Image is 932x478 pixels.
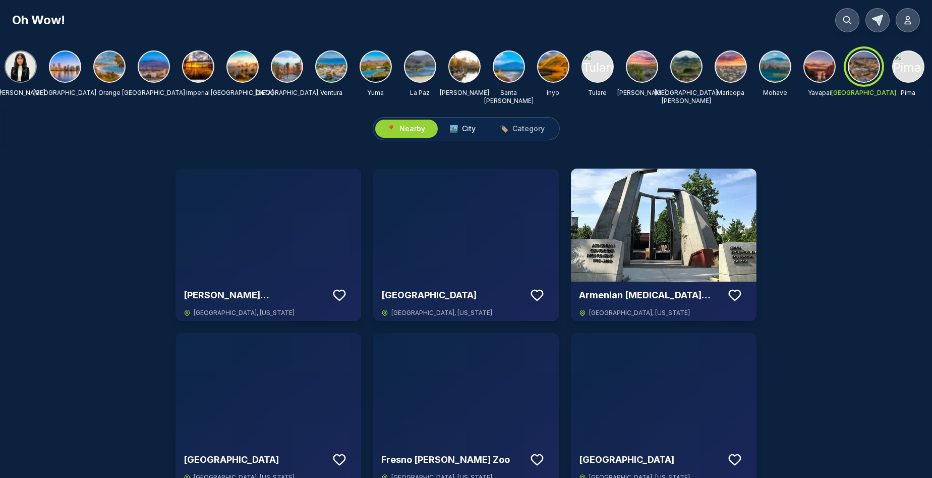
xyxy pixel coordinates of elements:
[256,89,319,97] p: [GEOGRAPHIC_DATA]
[184,453,326,467] h3: [GEOGRAPHIC_DATA]
[400,124,426,134] span: Nearby
[627,51,657,82] img: Clark
[893,51,923,82] img: Pima
[582,51,613,82] img: Tulare
[484,89,534,105] p: Santa [PERSON_NAME]
[411,89,430,97] p: La Paz
[513,124,545,134] span: Category
[488,120,557,138] button: 🏷️Category
[316,51,346,82] img: Ventura
[373,169,559,282] img: Forestiere Underground Gardens
[450,124,458,134] span: 🏙️
[804,51,835,82] img: Yavapai
[176,333,361,446] img: Roeding Park
[500,124,509,134] span: 🏷️
[12,12,65,28] h1: Oh Wow!
[449,51,480,82] img: Kern
[183,51,213,82] img: Imperial
[832,89,897,97] p: [GEOGRAPHIC_DATA]
[655,89,718,105] p: [GEOGRAPHIC_DATA][PERSON_NAME]
[368,89,384,97] p: Yuma
[6,51,36,82] img: KHUSHI KASTURIYA
[187,89,210,97] p: Imperial
[462,124,476,134] span: City
[571,333,756,446] img: Fresno Metropolitan Museum
[617,89,667,97] p: [PERSON_NAME]
[139,51,169,82] img: Riverside
[94,51,125,82] img: Orange
[361,51,391,82] img: Yuma
[194,309,295,317] span: [GEOGRAPHIC_DATA] , [US_STATE]
[373,333,559,446] img: Fresno Chaffee Zoo
[123,89,186,97] p: [GEOGRAPHIC_DATA]
[381,453,523,467] h3: Fresno [PERSON_NAME] Zoo
[716,51,746,82] img: Maricopa
[538,51,568,82] img: Inyo
[50,51,80,82] img: San Diego
[579,453,721,467] h3: [GEOGRAPHIC_DATA]
[98,89,121,97] p: Orange
[671,51,702,82] img: San Luis Obispo
[391,309,492,317] span: [GEOGRAPHIC_DATA] , [US_STATE]
[760,51,790,82] img: Mohave
[381,288,523,302] h3: [GEOGRAPHIC_DATA]
[589,309,690,317] span: [GEOGRAPHIC_DATA] , [US_STATE]
[375,120,438,138] button: 📍Nearby
[211,89,274,97] p: [GEOGRAPHIC_DATA]
[717,89,745,97] p: Maricopa
[438,120,488,138] button: 🏙️City
[176,169,361,282] img: Woodward Park
[34,89,97,97] p: [GEOGRAPHIC_DATA]
[579,288,721,302] h3: Armenian [MEDICAL_DATA] Monument
[901,89,916,97] p: Pima
[272,51,302,82] img: San Bernardino
[808,89,831,97] p: Yavapai
[571,169,756,282] img: Armenian Genocide Monument
[440,89,489,97] p: [PERSON_NAME]
[227,51,258,82] img: Los Angeles
[320,89,342,97] p: Ventura
[494,51,524,82] img: Santa Barbara
[184,288,326,302] h3: [PERSON_NAME][GEOGRAPHIC_DATA]
[589,89,607,97] p: Tulare
[405,51,435,82] img: La Paz
[763,89,787,97] p: Mohave
[547,89,560,97] p: Inyo
[387,124,396,134] span: 📍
